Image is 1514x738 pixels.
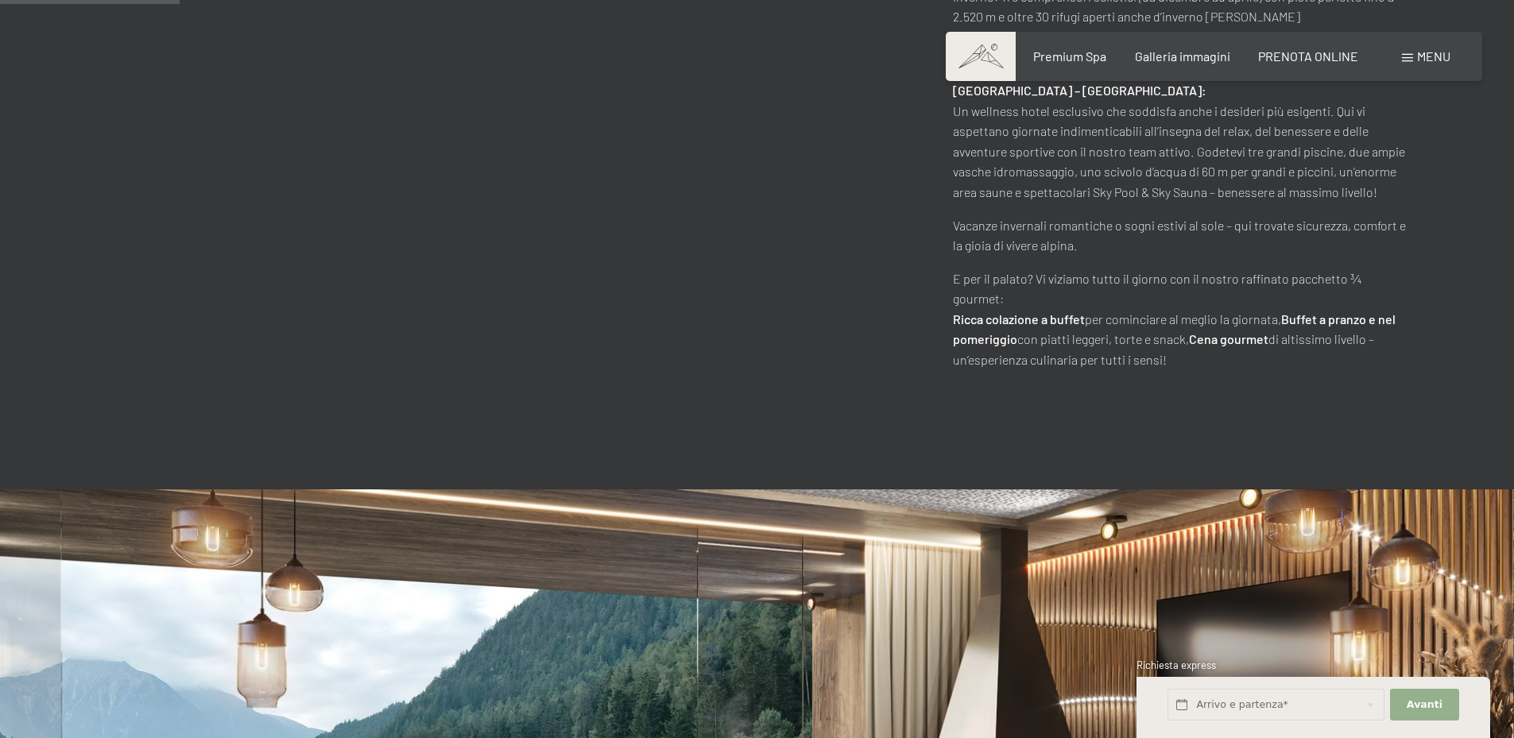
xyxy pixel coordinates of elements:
p: E per il palato? Vi viziamo tutto il giorno con il nostro raffinato pacchetto ¾ gourmet: per comi... [953,269,1409,370]
a: Galleria immagini [1135,48,1230,64]
a: PRENOTA ONLINE [1258,48,1358,64]
p: Vacanze invernali romantiche o sogni estivi al sole – qui trovate sicurezza, comfort e la gioia d... [953,215,1409,256]
button: Avanti [1390,689,1458,721]
p: Un wellness hotel esclusivo che soddisfa anche i desideri più esigenti. Qui vi aspettano giornate... [953,60,1409,202]
strong: Alpine [GEOGRAPHIC_DATA] Schwarzenstein in [PERSON_NAME][GEOGRAPHIC_DATA] – [GEOGRAPHIC_DATA]: [953,62,1314,98]
span: Richiesta express [1136,659,1216,671]
strong: Cena gourmet [1189,331,1268,346]
span: Menu [1417,48,1450,64]
a: Premium Spa [1033,48,1106,64]
span: Avanti [1407,697,1442,712]
strong: Ricca colazione a buffet [953,311,1085,326]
